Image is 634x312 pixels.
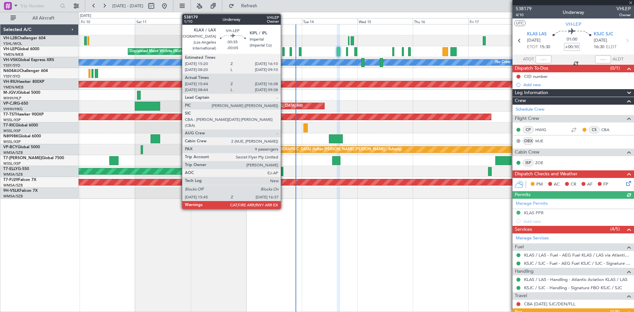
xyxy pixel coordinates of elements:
a: VH-LEPGlobal 6000 [3,47,39,51]
span: [DATE] - [DATE] [112,3,143,9]
a: WSSL/XSP [3,128,21,133]
a: WMSA/SZB [3,183,23,188]
span: Refresh [235,4,263,8]
a: VP-BCYGlobal 5000 [3,145,40,149]
span: N8998K [3,134,18,138]
span: N604AU [3,69,19,73]
span: VP-BCY [3,145,18,149]
span: T7-ELLY [3,167,18,171]
a: N8998KGlobal 6000 [3,134,41,138]
span: Travel [515,292,527,300]
a: KSJC / SJC - Fuel - AEG Fuel KSJC / SJC - Signature (EJ Asia Only) [524,260,631,266]
a: M-JGVJGlobal 5000 [3,91,40,95]
div: Add new [523,82,631,87]
span: AF [587,181,592,188]
div: Sun 12 [191,18,246,24]
span: VH-LEP [566,21,581,28]
a: HWIG [535,127,550,133]
span: KLAS LAS [527,31,546,38]
input: Trip Number [20,1,58,11]
a: YSSY/SYD [3,63,20,68]
span: VH-RIU [3,80,17,84]
span: 15:30 [540,44,550,51]
a: VP-CJRG-650 [3,102,28,106]
a: WMSA/SZB [3,172,23,177]
a: YSHL/WOL [3,41,22,46]
span: 9H-VSLK [3,189,19,193]
div: Fri 17 [468,18,524,24]
span: [DATE] [594,37,607,44]
a: VH-RIUHawker 800XP [3,80,44,84]
div: No Crew [495,57,511,67]
span: Crew [515,97,526,105]
div: Planned Maint [GEOGRAPHIC_DATA] (Sultan [PERSON_NAME] [PERSON_NAME] - Subang) [248,145,402,155]
span: 538179 [516,5,532,12]
a: KSJC / SJC - Handling - Signature FBO KSJC / SJC [524,285,622,291]
span: KSJC SJC [594,31,613,38]
div: [DATE] [80,13,91,19]
a: T7-RICGlobal 6000 [3,123,38,127]
span: CR [571,181,576,188]
span: ATOT [523,56,534,63]
span: Fuel [515,243,524,251]
div: Sat 11 [135,18,191,24]
span: VP-CJR [3,102,17,106]
span: VH-VSK [3,58,18,62]
button: UTC [514,20,526,26]
a: N604AUChallenger 604 [3,69,48,73]
a: WSSL/XSP [3,161,21,166]
span: T7-RIC [3,123,16,127]
span: PM [536,181,543,188]
a: T7-[PERSON_NAME]Global 7500 [3,156,64,160]
span: 01:00 [567,36,577,43]
span: Owner [616,12,631,18]
span: (0/1) [610,65,620,72]
a: ZOE [535,160,550,166]
a: WMSA/SZB [3,150,23,155]
span: Handling [515,268,534,275]
span: ETOT [527,44,538,51]
span: ALDT [613,56,623,63]
a: T7-PJ29Falcon 7X [3,178,36,182]
a: VH-L2BChallenger 604 [3,36,46,40]
span: 16:30 [594,44,604,51]
a: 9H-VSLKFalcon 7X [3,189,38,193]
a: YMEN/MEB [3,52,23,57]
span: Services [515,226,532,233]
button: All Aircraft [7,13,72,23]
a: T7-ELLYG-550 [3,167,29,171]
span: T7-TST [3,113,16,117]
a: WIHH/HLP [3,96,21,101]
div: CP [523,126,534,133]
span: Leg Information [515,89,548,97]
a: VH-VSKGlobal Express XRS [3,58,54,62]
a: MJE [535,138,550,144]
span: FP [603,181,608,188]
span: Flight Crew [515,115,539,122]
a: YMEN/MEB [3,85,23,90]
a: Manage Services [516,235,549,242]
a: VHHH/HKG [3,107,23,112]
span: M-JGVJ [3,91,18,95]
div: Unplanned Maint Wichita (Wichita Mid-continent) [130,47,212,56]
div: Thu 16 [413,18,468,24]
span: VH-LEP [3,47,17,51]
a: CBA [DATE] SJC/DEN/FLL [524,301,576,307]
a: WMSA/SZB [3,194,23,199]
div: Wed 15 [357,18,413,24]
span: Dispatch To-Dos [515,65,548,72]
div: Fri 10 [80,18,135,24]
a: WSSL/XSP [3,118,21,122]
div: CID number [524,74,548,79]
a: WSSL/XSP [3,139,21,144]
span: (4/5) [610,225,620,232]
a: YSSY/SYD [3,74,20,79]
span: T7-[PERSON_NAME] [3,156,42,160]
div: Mon 13 [246,18,302,24]
span: Dispatch Checks and Weather [515,170,578,178]
div: ISP [523,159,534,166]
span: VH-L2B [3,36,17,40]
div: OBX [523,137,534,145]
div: Tue 14 [302,18,357,24]
span: ELDT [606,44,616,51]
